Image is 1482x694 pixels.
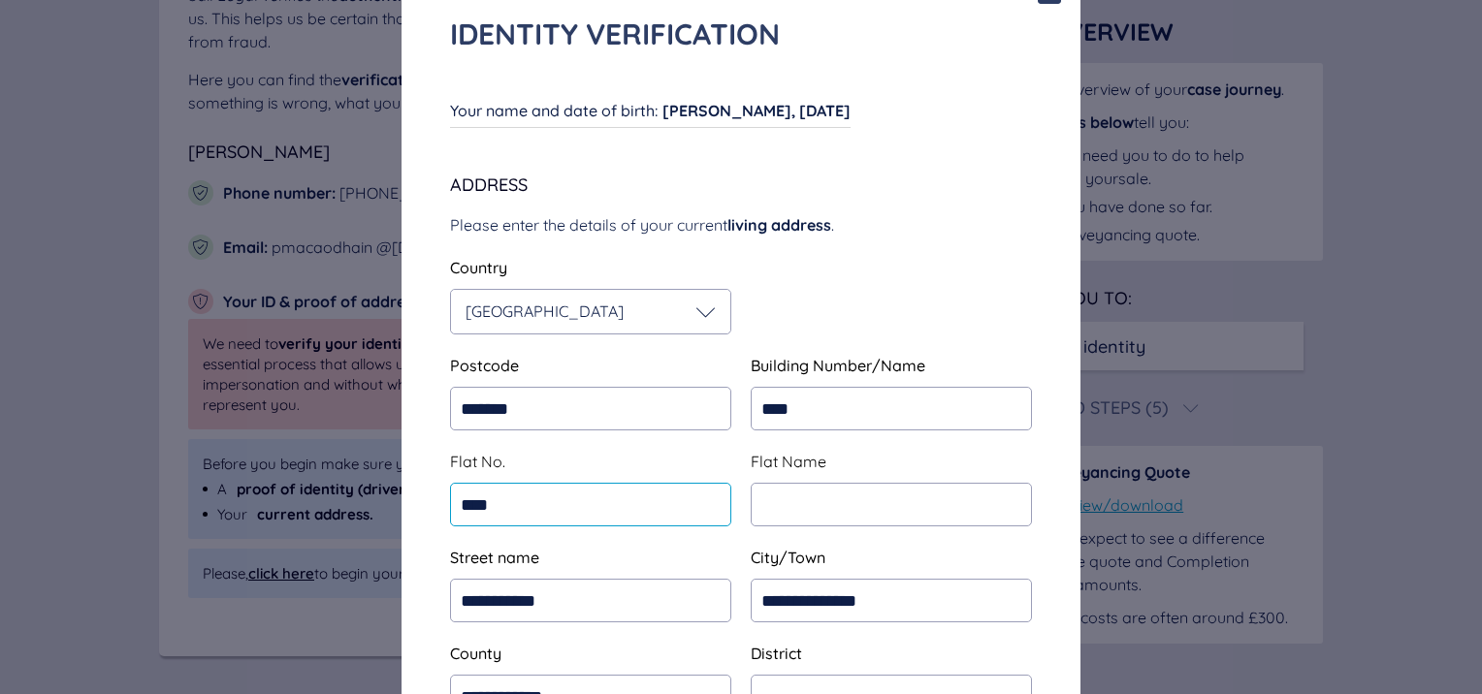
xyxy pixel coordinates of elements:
span: Address [450,173,528,196]
div: Please enter the details of your current . [450,213,1032,237]
span: Country [450,258,507,277]
span: [PERSON_NAME], [DATE] [662,101,851,120]
span: [GEOGRAPHIC_DATA] [466,301,624,321]
span: County [450,644,501,663]
span: District [751,644,802,663]
span: Your name and date of birth : [450,101,658,120]
span: Postcode [450,356,519,375]
span: Identity verification [450,16,780,52]
span: Building Number/Name [751,356,925,375]
span: living address [727,215,831,235]
span: Street name [450,548,539,567]
span: Flat No. [450,452,505,471]
span: City/Town [751,548,825,567]
span: Flat Name [751,452,826,471]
